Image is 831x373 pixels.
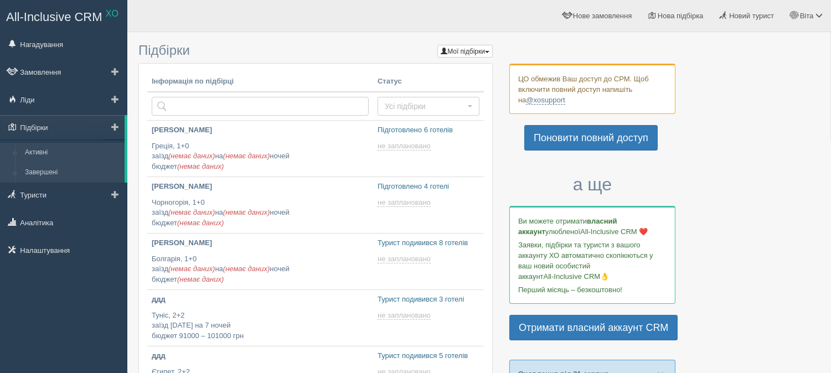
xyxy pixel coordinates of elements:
div: ЦО обмежив Ваш доступ до СРМ. Щоб включити повний доступ напишіть на [509,64,675,114]
span: (немає даних) [168,208,215,216]
a: не заплановано [378,255,433,263]
a: не заплановано [378,142,433,151]
p: Заявки, підбірки та туристи з вашого аккаунту ХО автоматично скопіюються у ваш новий особистий ак... [518,240,667,282]
p: ддд [152,294,369,305]
span: Нова підбірка [658,12,704,20]
sup: XO [106,9,118,18]
span: не заплановано [378,142,431,151]
p: Перший місяць – безкоштовно! [518,284,667,295]
span: (немає даних) [168,152,215,160]
p: Підготовлено 4 готелі [378,182,479,192]
p: [PERSON_NAME] [152,182,369,192]
b: власний аккаунт [518,217,617,236]
span: (немає даних) [168,265,215,273]
h3: а ще [509,175,675,194]
a: ддд Туніс, 2+2заїзд [DATE] на 7 ночейбюджет 91000 – 101000 грн [147,290,373,346]
span: (немає даних) [223,152,270,160]
p: Чорногорія, 1+0 заїзд на ночей бюджет [152,198,369,229]
button: Усі підбірки [378,97,479,116]
a: Активні [20,143,125,163]
span: не заплановано [378,311,431,320]
p: Греція, 1+0 заїзд на ночей бюджет [152,141,369,172]
span: Підбірки [138,43,190,58]
span: All-Inclusive CRM [6,10,102,24]
span: Новий турист [729,12,774,20]
p: Турист подивився 3 готелі [378,294,479,305]
p: ддд [152,351,369,361]
input: Пошук за країною або туристом [152,97,369,116]
a: @xosupport [526,96,565,105]
a: Отримати власний аккаунт CRM [509,315,678,340]
a: [PERSON_NAME] Болгарія, 1+0заїзд(немає даних)на(немає даних)ночейбюджет(немає даних) [147,234,373,289]
span: не заплановано [378,255,431,263]
a: All-Inclusive CRM XO [1,1,127,31]
span: All-Inclusive CRM👌 [544,272,610,281]
span: (немає даних) [223,265,270,273]
a: не заплановано [378,198,433,207]
a: не заплановано [378,311,433,320]
span: Нове замовлення [573,12,632,20]
th: Статус [373,72,484,92]
button: Мої підбірки [437,45,493,58]
p: Туніс, 2+2 заїзд [DATE] на 7 ночей бюджет 91000 – 101000 грн [152,310,369,341]
span: Усі підбірки [385,101,465,112]
span: (немає даних) [223,208,270,216]
p: Турист подивився 8 готелів [378,238,479,248]
span: All-Inclusive CRM ❤️ [580,227,648,236]
a: [PERSON_NAME] Греція, 1+0заїзд(немає даних)на(немає даних)ночейбюджет(немає даних) [147,121,373,177]
p: Турист подивився 5 готелів [378,351,479,361]
a: Завершені [20,163,125,183]
p: Болгарія, 1+0 заїзд на ночей бюджет [152,254,369,285]
span: Віта [800,12,814,20]
p: [PERSON_NAME] [152,125,369,136]
p: [PERSON_NAME] [152,238,369,248]
span: (немає даних) [177,162,224,170]
span: (немає даних) [177,219,224,227]
a: [PERSON_NAME] Чорногорія, 1+0заїзд(немає даних)на(немає даних)ночейбюджет(немає даних) [147,177,373,233]
p: Ви можете отримати улюбленої [518,216,667,237]
p: Підготовлено 6 готелів [378,125,479,136]
span: (немає даних) [177,275,224,283]
th: Інформація по підбірці [147,72,373,92]
a: Поновити повний доступ [524,125,658,151]
span: не заплановано [378,198,431,207]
